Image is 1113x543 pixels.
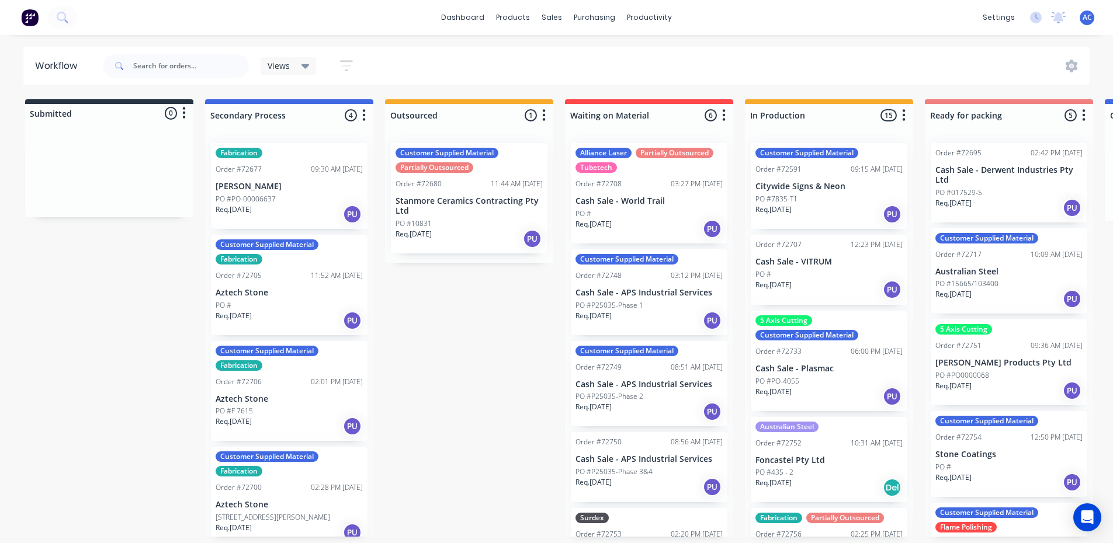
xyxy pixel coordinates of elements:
[751,235,907,305] div: Order #7270712:23 PM [DATE]Cash Sale - VITRUMPO #Req.[DATE]PU
[396,196,543,216] p: Stanmore Ceramics Contracting Pty Ltd
[755,422,819,432] div: Australian Steel
[755,455,903,465] p: Foncastel Pty Ltd
[935,472,972,483] p: Req. [DATE]
[755,164,802,175] div: Order #72591
[216,182,363,192] p: [PERSON_NAME]
[935,381,972,391] p: Req. [DATE]
[311,164,363,175] div: 09:30 AM [DATE]
[268,60,290,72] span: Views
[536,9,568,26] div: sales
[703,311,722,330] div: PU
[216,523,252,533] p: Req. [DATE]
[935,507,1038,518] div: Customer Supplied Material
[575,311,612,321] p: Req. [DATE]
[851,164,903,175] div: 09:15 AM [DATE]
[755,330,858,340] div: Customer Supplied Material
[396,148,498,158] div: Customer Supplied Material
[883,280,902,299] div: PU
[1031,340,1083,351] div: 09:36 AM [DATE]
[21,9,39,26] img: Factory
[216,500,363,510] p: Aztech Stone
[755,315,812,326] div: 5 Axis Cutting
[311,270,363,281] div: 11:52 AM [DATE]
[751,311,907,411] div: 5 Axis CuttingCustomer Supplied MaterialOrder #7273306:00 PM [DATE]Cash Sale - PlasmacPO #PO-4055...
[935,198,972,208] p: Req. [DATE]
[216,512,330,523] p: [STREET_ADDRESS][PERSON_NAME]
[216,148,262,158] div: Fabrication
[931,228,1087,314] div: Customer Supplied MaterialOrder #7271710:09 AM [DATE]Australian SteelPO #15665/103400Req.[DATE]PU
[396,179,442,189] div: Order #72680
[751,417,907,503] div: Australian SteelOrder #7275210:31 AM [DATE]Foncastel Pty LtdPO #435 - 2Req.[DATE]Del
[755,239,802,250] div: Order #72707
[311,482,363,493] div: 02:28 PM [DATE]
[490,9,536,26] div: products
[211,235,367,335] div: Customer Supplied MaterialFabricationOrder #7270511:52 AM [DATE]Aztech StonePO #Req.[DATE]PU
[1031,249,1083,260] div: 10:09 AM [DATE]
[1063,381,1081,400] div: PU
[935,358,1083,368] p: [PERSON_NAME] Products Pty Ltd
[216,466,262,476] div: Fabrication
[216,451,318,462] div: Customer Supplied Material
[703,220,722,238] div: PU
[343,417,362,436] div: PU
[755,257,903,267] p: Cash Sale - VITRUM
[571,341,727,427] div: Customer Supplied MaterialOrder #7274908:51 AM [DATE]Cash Sale - APS Industrial ServicesPO #P2503...
[491,179,543,189] div: 11:44 AM [DATE]
[523,229,542,248] div: PU
[935,522,997,532] div: Flame Polishing
[1031,148,1083,158] div: 02:42 PM [DATE]
[755,148,858,158] div: Customer Supplied Material
[575,513,609,523] div: Surdex
[575,529,622,539] div: Order #72753
[343,523,362,542] div: PU
[935,148,982,158] div: Order #72695
[703,478,722,496] div: PU
[216,360,262,371] div: Fabrication
[935,416,1038,426] div: Customer Supplied Material
[1063,290,1081,308] div: PU
[216,288,363,298] p: Aztech Stone
[216,300,231,311] p: PO #
[391,143,547,253] div: Customer Supplied MaterialPartially OutsourcedOrder #7268011:44 AM [DATE]Stanmore Ceramics Contra...
[755,387,792,397] p: Req. [DATE]
[755,376,799,387] p: PO #PO-4055
[575,179,622,189] div: Order #72708
[575,196,723,206] p: Cash Sale - World Trail
[851,346,903,357] div: 06:00 PM [DATE]
[575,402,612,412] p: Req. [DATE]
[755,182,903,192] p: Citywide Signs & Neon
[755,346,802,357] div: Order #72733
[571,143,727,243] div: Alliance LaserPartially OutsourcedTubetechOrder #7270803:27 PM [DATE]Cash Sale - World TrailPO #R...
[935,289,972,300] p: Req. [DATE]
[935,187,982,198] p: PO #017529-S
[755,529,802,539] div: Order #72756
[935,432,982,443] div: Order #72754
[216,164,262,175] div: Order #72677
[1083,12,1092,23] span: AC
[935,267,1083,277] p: Australian Steel
[671,437,723,447] div: 08:56 AM [DATE]
[755,478,792,488] p: Req. [DATE]
[636,148,713,158] div: Partially Outsourced
[931,319,1087,405] div: 5 Axis CuttingOrder #7275109:36 AM [DATE][PERSON_NAME] Products Pty LtdPO #PO0000068Req.[DATE]PU
[396,229,432,239] p: Req. [DATE]
[931,143,1087,222] div: Order #7269502:42 PM [DATE]Cash Sale - Derwent Industries Pty LtdPO #017529-SReq.[DATE]PU
[571,249,727,335] div: Customer Supplied MaterialOrder #7274803:12 PM [DATE]Cash Sale - APS Industrial ServicesPO #P2503...
[671,362,723,373] div: 08:51 AM [DATE]
[216,482,262,493] div: Order #72700
[851,438,903,448] div: 10:31 AM [DATE]
[575,254,678,264] div: Customer Supplied Material
[935,324,992,335] div: 5 Axis Cutting
[216,394,363,404] p: Aztech Stone
[575,380,723,389] p: Cash Sale - APS Industrial Services
[935,279,998,289] p: PO #15665/103400
[977,9,1021,26] div: settings
[216,377,262,387] div: Order #72706
[935,233,1038,243] div: Customer Supplied Material
[216,204,252,215] p: Req. [DATE]
[211,341,367,441] div: Customer Supplied MaterialFabricationOrder #7270602:01 PM [DATE]Aztech StonePO #F 7615Req.[DATE]PU
[396,162,473,173] div: Partially Outsourced
[575,362,622,373] div: Order #72749
[935,450,1083,460] p: Stone Coatings
[575,467,653,477] p: PO #P25035-Phase 3&4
